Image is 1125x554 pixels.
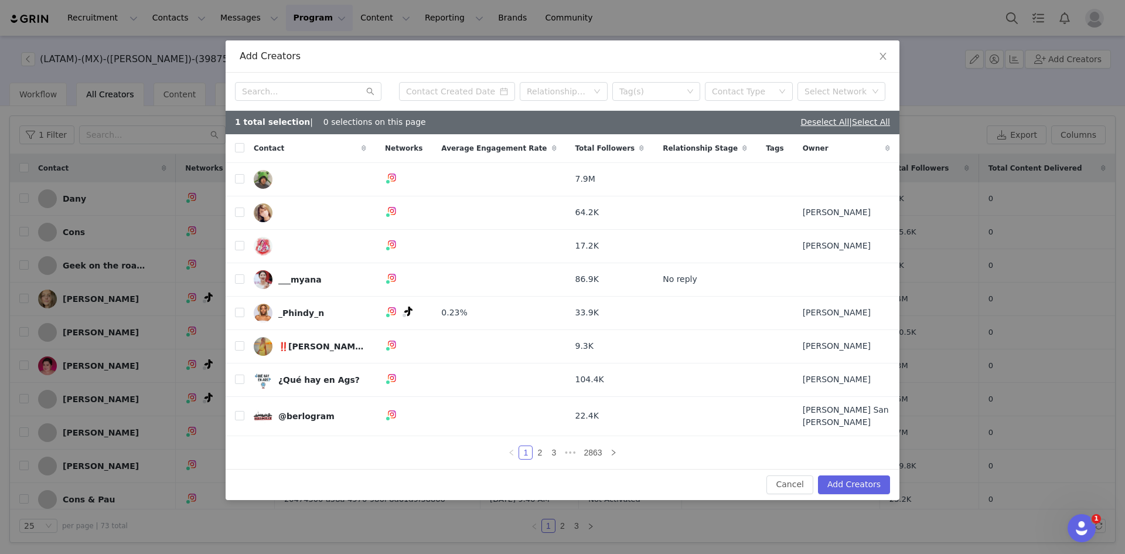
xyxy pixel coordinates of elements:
div: ¿Qué hay en Ags? [278,375,360,385]
div: Add Creators [240,50,885,63]
span: 86.9K [575,273,599,286]
span: Total Followers [575,143,635,154]
a: ‼️[PERSON_NAME]’s Must Dos‼️ [254,337,366,356]
span: 33.9K [575,307,599,319]
img: instagram.svg [387,340,397,349]
span: 7.9M [575,173,595,185]
div: _Phindy_n [278,308,324,318]
a: 2863 [580,446,605,459]
img: 66e2ef80-9d39-46fc-8e23-9f4752e67aab.jpg [254,337,272,356]
span: Tags [766,143,783,154]
span: [PERSON_NAME] [803,307,871,319]
span: Relationship Stage [663,143,738,154]
iframe: Intercom live chat [1068,514,1096,542]
span: ••• [561,446,579,460]
button: Add Creators [818,475,890,494]
span: 0.23% [441,307,467,319]
a: _Phindy_n [254,304,366,322]
i: icon: down [872,88,879,96]
div: @berlogram [278,412,335,421]
img: instagram.svg [387,410,397,419]
div: | 0 selections on this page [235,116,426,128]
i: icon: down [779,88,786,96]
span: 1 [1092,514,1101,524]
i: icon: down [687,88,694,96]
img: d051d243-e56f-42c5-91b1-77514c61f73a--s.jpg [254,203,272,222]
button: Cancel [766,475,813,494]
a: ¿Qué hay en Ags? [254,371,366,389]
span: 17.2K [575,240,599,252]
span: [PERSON_NAME] [803,206,871,219]
span: Average Engagement Rate [441,143,547,154]
div: Contact Type [712,86,773,97]
li: 1 [519,446,533,460]
img: instagram.svg [387,307,397,316]
img: 5f1a5b83-f166-4d73-b0c4-5d4df9ef02b7.jpg [254,371,272,389]
a: 2 [533,446,546,459]
li: Next Page [606,446,621,460]
span: Contact [254,143,284,154]
span: [PERSON_NAME] [803,373,871,386]
span: 22.4K [575,410,599,422]
a: 3 [547,446,560,459]
button: Close [867,40,899,73]
i: icon: calendar [500,87,508,96]
div: Relationship Stage [527,86,588,97]
img: 8762b915-42bb-475c-86a8-c975fedc2647.jpg [254,270,272,289]
li: Next 3 Pages [561,446,579,460]
img: instagram.svg [387,206,397,216]
span: [PERSON_NAME] [803,240,871,252]
div: ___myana [278,275,322,284]
a: @berlogram [254,407,366,426]
i: icon: left [508,449,515,456]
img: instagram.svg [387,273,397,283]
span: Networks [385,143,422,154]
div: ‼️[PERSON_NAME]’s Must Dos‼️ [278,342,366,351]
a: ___myana [254,270,366,289]
img: instagram.svg [387,173,397,182]
img: 1d99ccfd-0f73-482b-a8fa-cd920d956728--s.jpg [254,407,272,426]
div: Select Network [804,86,868,97]
span: 64.2K [575,206,599,219]
i: icon: close [878,52,888,61]
img: fd0017f7-4eda-45ac-9ee0-4cc78ccd8ee0.jpg [254,304,272,322]
span: No reply [663,273,697,286]
span: Owner [803,143,829,154]
a: Deselect All [800,117,849,127]
span: 9.3K [575,340,594,352]
a: Select All [852,117,890,127]
i: icon: right [610,449,617,456]
div: Tag(s) [619,86,683,97]
input: Contact Created Date [399,82,515,101]
span: [PERSON_NAME] [803,340,871,352]
span: [PERSON_NAME] San [PERSON_NAME] [803,404,890,429]
img: fe08500a-8e1c-4e3b-9fdb-b51665011261.jpg [254,237,272,256]
i: icon: search [366,87,374,96]
img: 84cd624a-42ee-4a23-999a-a0831516c7ce.jpg [254,170,272,189]
span: 104.4K [575,373,604,386]
li: Previous Page [504,446,519,460]
img: instagram.svg [387,373,397,383]
li: 2 [533,446,547,460]
input: Search... [235,82,381,101]
img: instagram.svg [387,240,397,249]
b: 1 total selection [235,117,310,127]
i: icon: down [594,88,601,96]
li: 2863 [579,446,606,460]
a: 1 [519,446,532,459]
li: 3 [547,446,561,460]
span: | [849,117,890,127]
